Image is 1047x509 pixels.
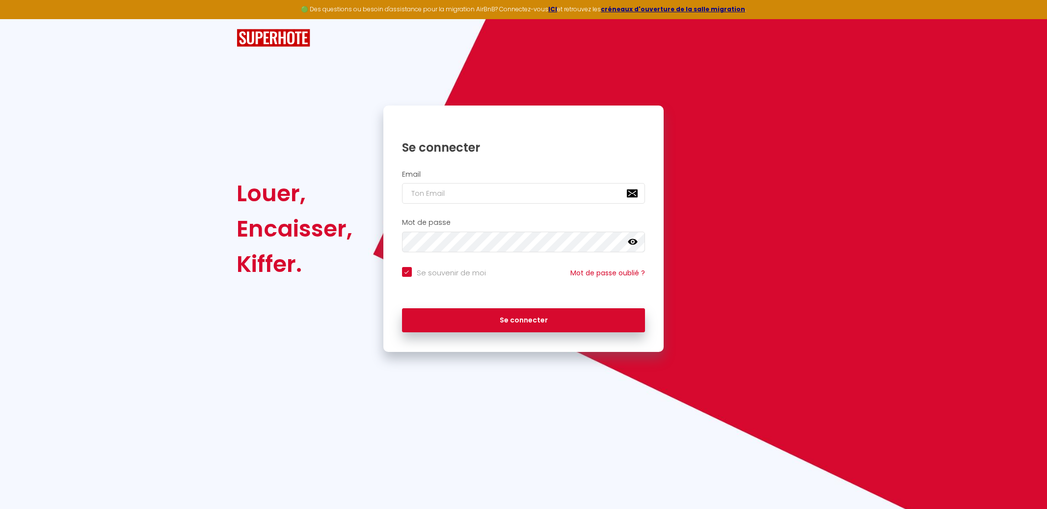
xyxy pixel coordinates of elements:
img: SuperHote logo [237,29,310,47]
a: ICI [548,5,557,13]
div: Louer, [237,176,352,211]
a: Mot de passe oublié ? [570,268,645,278]
h2: Email [402,170,645,179]
input: Ton Email [402,183,645,204]
div: Encaisser, [237,211,352,246]
button: Se connecter [402,308,645,333]
h2: Mot de passe [402,218,645,227]
div: Kiffer. [237,246,352,282]
a: créneaux d'ouverture de la salle migration [601,5,745,13]
h1: Se connecter [402,140,645,155]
